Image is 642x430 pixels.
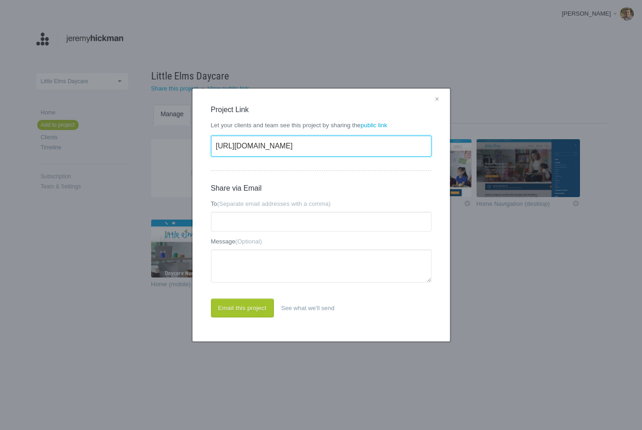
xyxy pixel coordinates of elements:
[211,212,432,232] input: To(Separate email addresses with a comma)
[211,201,432,232] label: To
[211,185,432,192] h1: Share via Email
[211,106,432,113] h1: Project Link
[274,299,342,318] a: See what we'll send
[211,299,274,318] button: Email this project
[361,122,387,129] a: public link
[217,200,330,207] em: (Separate email addresses with a comma)
[235,238,262,245] em: (Optional)
[211,249,432,283] textarea: Message(Optional)
[211,238,432,282] label: Message
[431,94,443,106] a: ×
[211,120,432,130] p: Let your clients and team see this project by sharing the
